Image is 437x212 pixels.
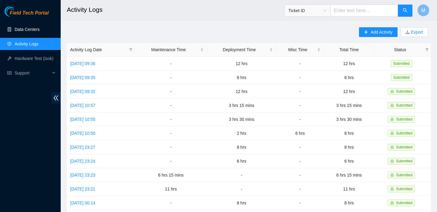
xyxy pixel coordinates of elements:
[70,159,95,164] a: [DATE] 23:24
[391,74,412,81] span: Submitted
[70,103,95,108] a: [DATE] 10:57
[396,131,412,135] span: Submitted
[135,196,207,210] td: -
[70,187,95,191] a: [DATE] 23:21
[324,112,374,126] td: 3 hrs 30 mins
[324,84,374,98] td: 12 hrs
[276,84,324,98] td: -
[396,103,412,108] span: Submitted
[390,118,394,121] span: lock
[390,104,394,107] span: lock
[70,61,95,66] a: [DATE] 09:36
[390,145,394,149] span: lock
[324,126,374,140] td: 8 hrs
[5,6,31,17] img: Akamai Technologies
[7,71,12,75] span: read
[276,154,324,168] td: -
[324,43,374,57] th: Total Time
[207,196,276,210] td: 8 hrs
[417,4,429,16] button: M
[276,126,324,140] td: 6 hrs
[396,187,412,191] span: Submitted
[15,67,50,79] span: Support
[398,5,412,17] button: search
[207,84,276,98] td: 12 hrs
[135,126,207,140] td: -
[371,29,392,35] span: Add Activity
[324,168,374,182] td: 6 hrs 15 mins
[51,92,61,104] span: double-left
[135,140,207,154] td: -
[276,71,324,84] td: -
[207,71,276,84] td: 6 hrs
[207,98,276,112] td: 3 hrs 15 mins
[396,117,412,121] span: Submitted
[276,98,324,112] td: -
[324,71,374,84] td: 6 hrs
[390,173,394,177] span: lock
[390,159,394,163] span: lock
[135,154,207,168] td: -
[70,200,95,205] a: [DATE] 00:14
[207,126,276,140] td: 2 hrs
[15,56,53,61] a: Hardware Test (isok)
[70,89,95,94] a: [DATE] 09:32
[207,57,276,71] td: 12 hrs
[359,27,397,37] button: plusAdd Activity
[391,60,412,67] span: Submitted
[135,98,207,112] td: -
[396,145,412,149] span: Submitted
[324,182,374,196] td: 11 hrs
[396,89,412,94] span: Submitted
[390,90,394,93] span: lock
[207,154,276,168] td: 6 hrs
[15,27,39,32] a: Data Centers
[5,11,49,19] a: Akamai TechnologiesField Tech Portal
[276,196,324,210] td: -
[396,159,412,163] span: Submitted
[324,140,374,154] td: 8 hrs
[15,41,39,46] a: Activity Logs
[135,182,207,196] td: 11 hrs
[405,30,410,35] span: download
[276,112,324,126] td: -
[70,173,95,177] a: [DATE] 23:23
[421,7,425,14] span: M
[401,27,428,37] button: downloadExport
[207,182,276,196] td: -
[276,168,324,182] td: -
[207,112,276,126] td: 3 hrs 30 mins
[276,182,324,196] td: -
[70,145,95,150] a: [DATE] 23:27
[128,45,134,54] span: filter
[135,57,207,71] td: -
[403,8,408,14] span: search
[390,131,394,135] span: lock
[396,173,412,177] span: Submitted
[410,30,423,35] a: Export
[424,45,430,54] span: filter
[207,140,276,154] td: 8 hrs
[324,196,374,210] td: 8 hrs
[288,6,327,15] span: Ticket ID
[330,5,398,17] input: Enter text here...
[364,30,368,35] span: plus
[390,187,394,191] span: lock
[129,48,133,51] span: filter
[135,168,207,182] td: 6 hrs 15 mins
[10,10,49,16] span: Field Tech Portal
[135,71,207,84] td: -
[70,117,95,122] a: [DATE] 10:55
[70,131,95,136] a: [DATE] 10:50
[324,98,374,112] td: 3 hrs 15 mins
[207,168,276,182] td: -
[135,84,207,98] td: -
[390,201,394,205] span: lock
[70,75,95,80] a: [DATE] 09:35
[276,57,324,71] td: -
[324,154,374,168] td: 6 hrs
[425,48,429,51] span: filter
[378,46,423,53] span: Status
[70,46,127,53] span: Activity Log Date
[135,112,207,126] td: -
